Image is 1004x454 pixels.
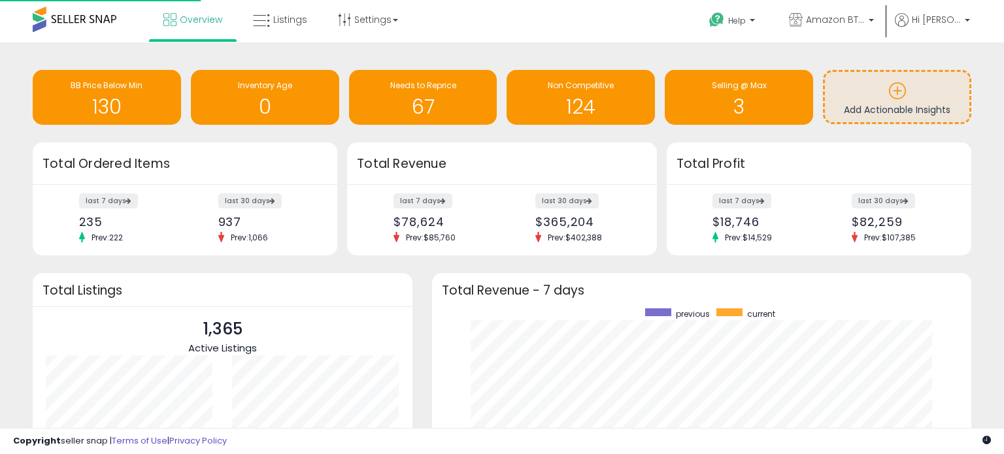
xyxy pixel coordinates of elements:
[852,215,948,229] div: $82,259
[535,193,599,208] label: last 30 days
[825,72,969,122] a: Add Actionable Insights
[356,96,491,118] h1: 67
[180,13,222,26] span: Overview
[747,308,775,319] span: current
[224,232,275,243] span: Prev: 1,066
[671,96,807,118] h1: 3
[676,308,710,319] span: previous
[393,215,492,229] div: $78,624
[677,155,962,173] h3: Total Profit
[218,193,282,208] label: last 30 days
[79,193,138,208] label: last 7 days
[349,70,497,125] a: Needs to Reprice 67
[541,232,609,243] span: Prev: $402,388
[357,155,647,173] h3: Total Revenue
[699,2,768,42] a: Help
[169,434,227,447] a: Privacy Policy
[712,80,767,91] span: Selling @ Max
[393,193,452,208] label: last 7 days
[728,15,746,26] span: Help
[13,434,61,447] strong: Copyright
[238,80,292,91] span: Inventory Age
[33,70,181,125] a: BB Price Below Min 130
[188,341,257,355] span: Active Listings
[188,317,257,342] p: 1,365
[718,232,778,243] span: Prev: $14,529
[912,13,961,26] span: Hi [PERSON_NAME]
[709,12,725,28] i: Get Help
[191,70,339,125] a: Inventory Age 0
[42,155,327,173] h3: Total Ordered Items
[712,193,771,208] label: last 7 days
[858,232,922,243] span: Prev: $107,385
[895,13,970,42] a: Hi [PERSON_NAME]
[806,13,865,26] span: Amazon BTG
[513,96,648,118] h1: 124
[79,215,176,229] div: 235
[399,232,462,243] span: Prev: $85,760
[112,434,167,447] a: Terms of Use
[535,215,634,229] div: $365,204
[712,215,809,229] div: $18,746
[442,285,962,295] h3: Total Revenue - 7 days
[71,80,142,91] span: BB Price Below Min
[85,232,129,243] span: Prev: 222
[852,193,915,208] label: last 30 days
[273,13,307,26] span: Listings
[844,103,950,116] span: Add Actionable Insights
[218,215,315,229] div: 937
[507,70,655,125] a: Non Competitive 124
[42,285,403,295] h3: Total Listings
[390,80,456,91] span: Needs to Reprice
[665,70,813,125] a: Selling @ Max 3
[548,80,614,91] span: Non Competitive
[197,96,333,118] h1: 0
[39,96,175,118] h1: 130
[13,435,227,447] div: seller snap | |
